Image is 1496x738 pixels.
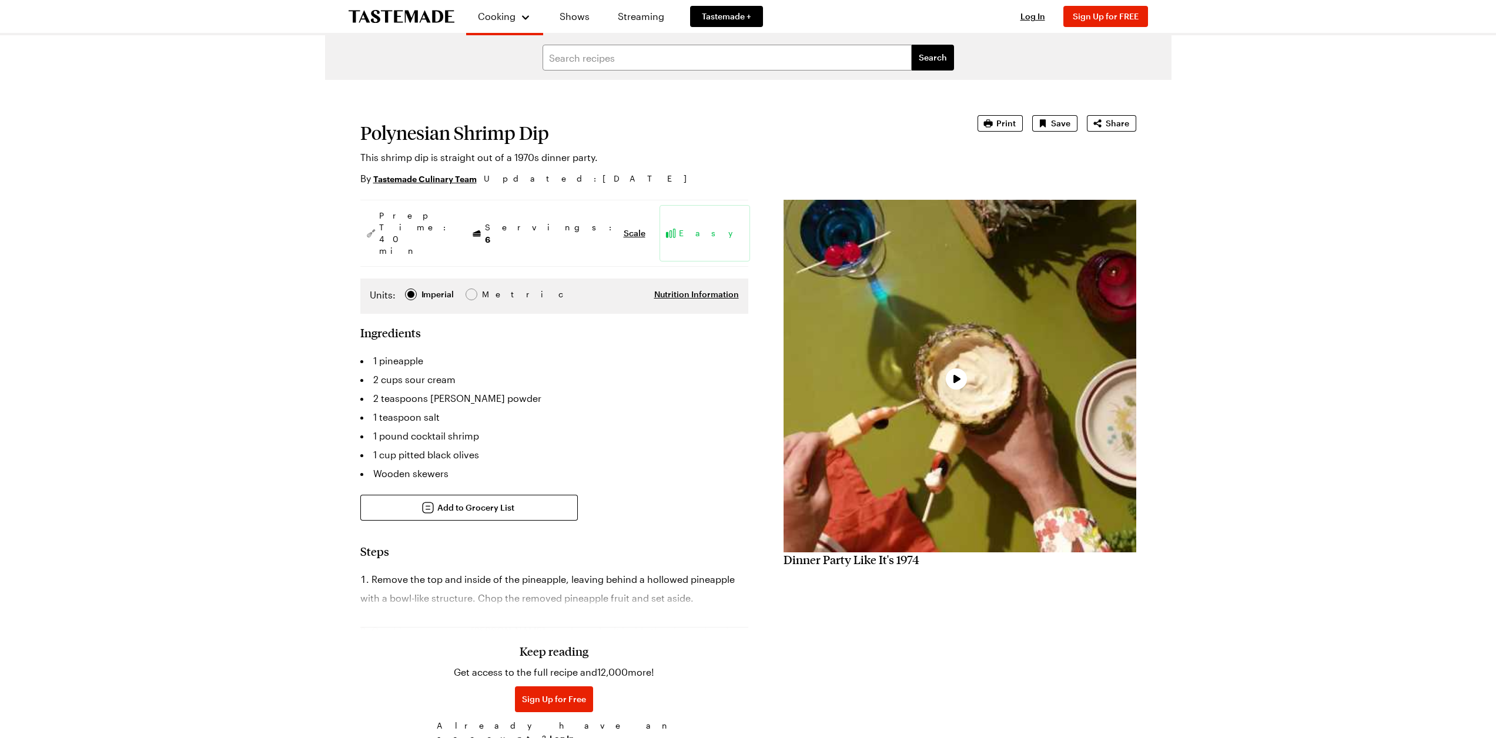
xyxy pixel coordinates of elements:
[360,150,945,165] p: This shrimp dip is straight out of a 1970s dinner party.
[373,172,477,185] a: Tastemade Culinary Team
[360,408,748,427] li: 1 teaspoon salt
[1020,11,1045,21] span: Log In
[485,233,490,244] span: 6
[360,495,578,521] button: Add to Grocery List
[1106,118,1129,129] span: Share
[360,445,748,464] li: 1 cup pitted black olives
[421,288,455,301] span: Imperial
[1032,115,1077,132] button: Save recipe
[484,172,698,185] span: Updated : [DATE]
[1073,11,1139,21] span: Sign Up for FREE
[522,693,586,705] span: Sign Up for Free
[360,122,945,143] h1: Polynesian Shrimp Dip
[437,502,514,514] span: Add to Grocery List
[360,370,748,389] li: 2 cups sour cream
[360,427,748,445] li: 1 pound cocktail shrimp
[360,172,477,186] p: By
[360,389,748,408] li: 2 teaspoons [PERSON_NAME] powder
[946,368,967,390] button: Play Video
[1063,6,1148,27] button: Sign Up for FREE
[478,5,531,28] button: Cooking
[454,665,654,679] p: Get access to the full recipe and 12,000 more!
[482,288,507,301] div: Metric
[624,227,645,239] button: Scale
[654,289,739,300] button: Nutrition Information
[702,11,751,22] span: Tastemade +
[360,326,421,340] h2: Ingredients
[520,644,588,658] h3: Keep reading
[360,464,748,483] li: Wooden skewers
[421,288,454,301] div: Imperial
[784,200,1136,552] video-js: Video Player
[543,45,912,71] input: Search recipes
[679,227,745,239] span: Easy
[349,10,454,24] a: To Tastemade Home Page
[978,115,1023,132] button: Print
[1051,118,1070,129] span: Save
[360,351,748,370] li: 1 pineapple
[784,552,1136,566] h2: Dinner Party Like It's 1974
[996,118,1016,129] span: Print
[370,288,396,302] label: Units:
[1009,11,1056,22] button: Log In
[482,288,508,301] span: Metric
[379,210,452,257] span: Prep Time: 40 min
[919,52,947,63] span: Search
[478,11,516,22] span: Cooking
[515,686,593,712] button: Sign Up for Free
[690,6,763,27] a: Tastemade +
[1087,115,1136,132] button: Share
[485,222,618,246] span: Servings:
[912,45,954,71] button: filters
[370,288,507,304] div: Imperial Metric
[360,544,748,558] h2: Steps
[360,570,748,608] li: Remove the top and inside of the pineapple, leaving behind a hollowed pineapple with a bowl-like ...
